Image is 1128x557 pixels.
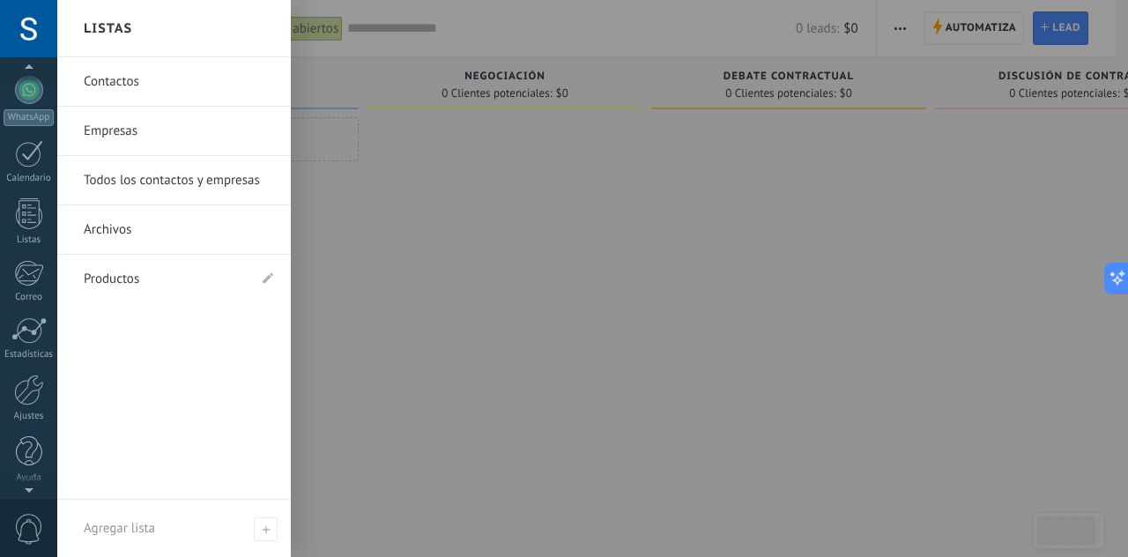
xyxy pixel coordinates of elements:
div: Correo [4,292,55,303]
h2: Listas [84,1,132,56]
div: Estadísticas [4,349,55,360]
a: Todos los contactos y empresas [84,156,273,205]
span: Agregar lista [84,520,155,537]
a: Productos [84,255,247,304]
a: Empresas [84,107,273,156]
span: Agregar lista [254,517,278,541]
div: WhatsApp [4,109,54,126]
a: Archivos [84,205,273,255]
div: Ajustes [4,411,55,422]
div: Calendario [4,173,55,184]
a: Contactos [84,57,273,107]
div: Listas [4,234,55,246]
div: Ayuda [4,472,55,484]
